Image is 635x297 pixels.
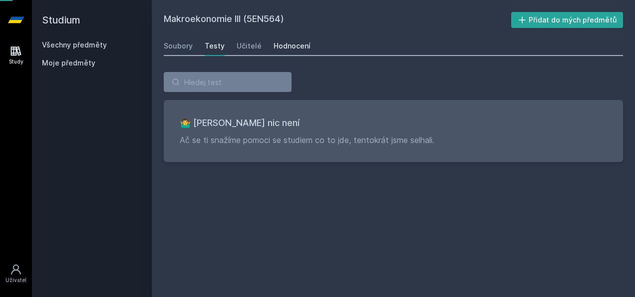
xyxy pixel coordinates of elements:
[42,40,107,49] a: Všechny předměty
[237,41,262,51] div: Učitelé
[164,41,193,51] div: Soubory
[2,40,30,70] a: Study
[9,58,23,65] div: Study
[180,116,607,130] h3: 🤷‍♂️ [PERSON_NAME] nic není
[164,72,292,92] input: Hledej test
[274,36,311,56] a: Hodnocení
[5,276,26,284] div: Uživatel
[205,36,225,56] a: Testy
[274,41,311,51] div: Hodnocení
[42,58,95,68] span: Moje předměty
[511,12,624,28] button: Přidat do mých předmětů
[180,134,607,146] p: Ač se ti snažíme pomoci se studiem co to jde, tentokrát jsme selhali.
[2,258,30,289] a: Uživatel
[164,12,511,28] h2: Makroekonomie III (5EN564)
[164,36,193,56] a: Soubory
[237,36,262,56] a: Učitelé
[205,41,225,51] div: Testy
